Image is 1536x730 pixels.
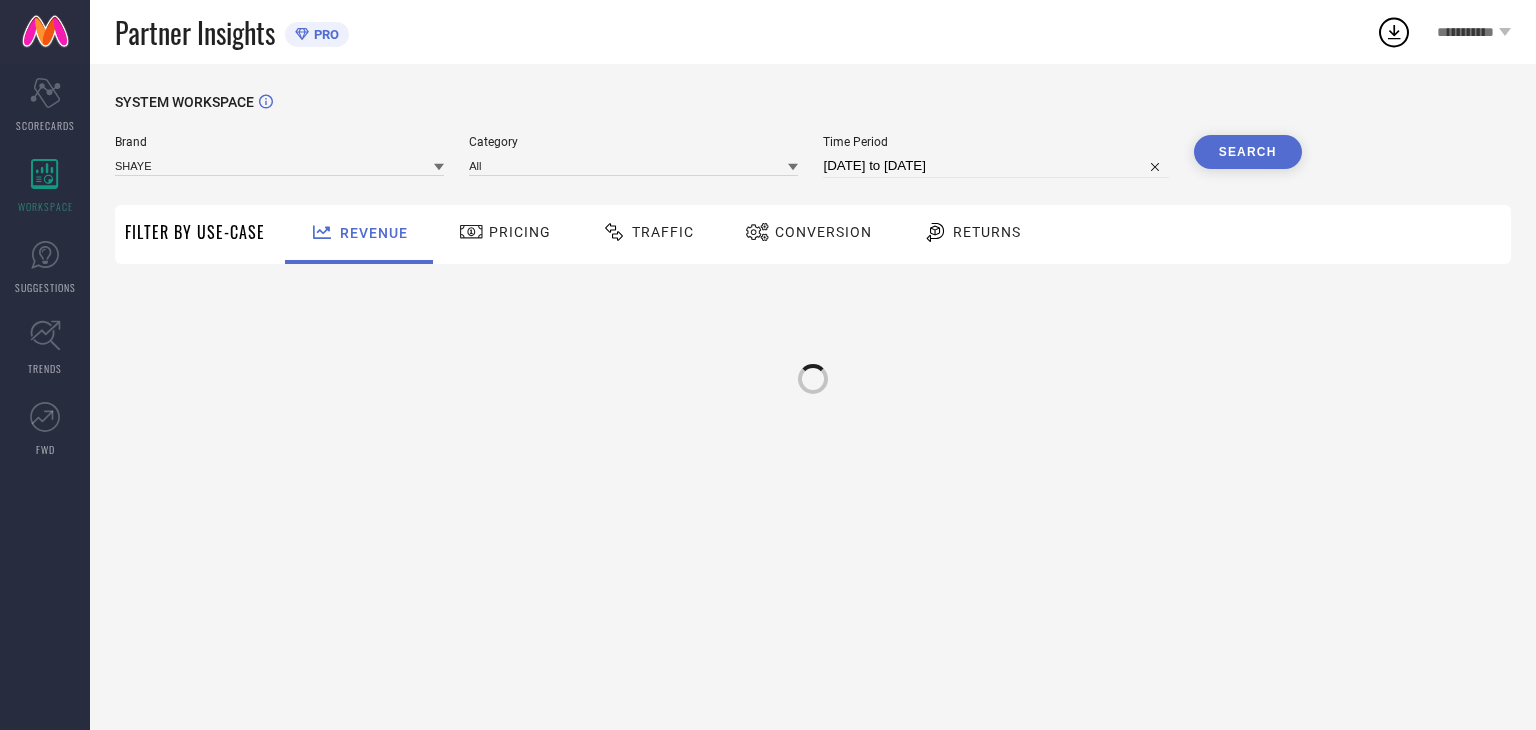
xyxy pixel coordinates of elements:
[15,280,76,295] span: SUGGESTIONS
[469,135,798,149] span: Category
[18,199,73,214] span: WORKSPACE
[953,224,1021,240] span: Returns
[1376,14,1412,50] div: Open download list
[16,118,75,133] span: SCORECARDS
[823,154,1168,178] input: Select time period
[115,135,444,149] span: Brand
[340,225,408,241] span: Revenue
[309,27,339,42] span: PRO
[28,361,62,376] span: TRENDS
[823,135,1168,149] span: Time Period
[489,224,551,240] span: Pricing
[775,224,872,240] span: Conversion
[36,442,55,457] span: FWD
[115,12,275,53] span: Partner Insights
[1194,135,1302,169] button: Search
[125,220,265,244] span: Filter By Use-Case
[115,94,254,110] span: SYSTEM WORKSPACE
[632,224,694,240] span: Traffic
